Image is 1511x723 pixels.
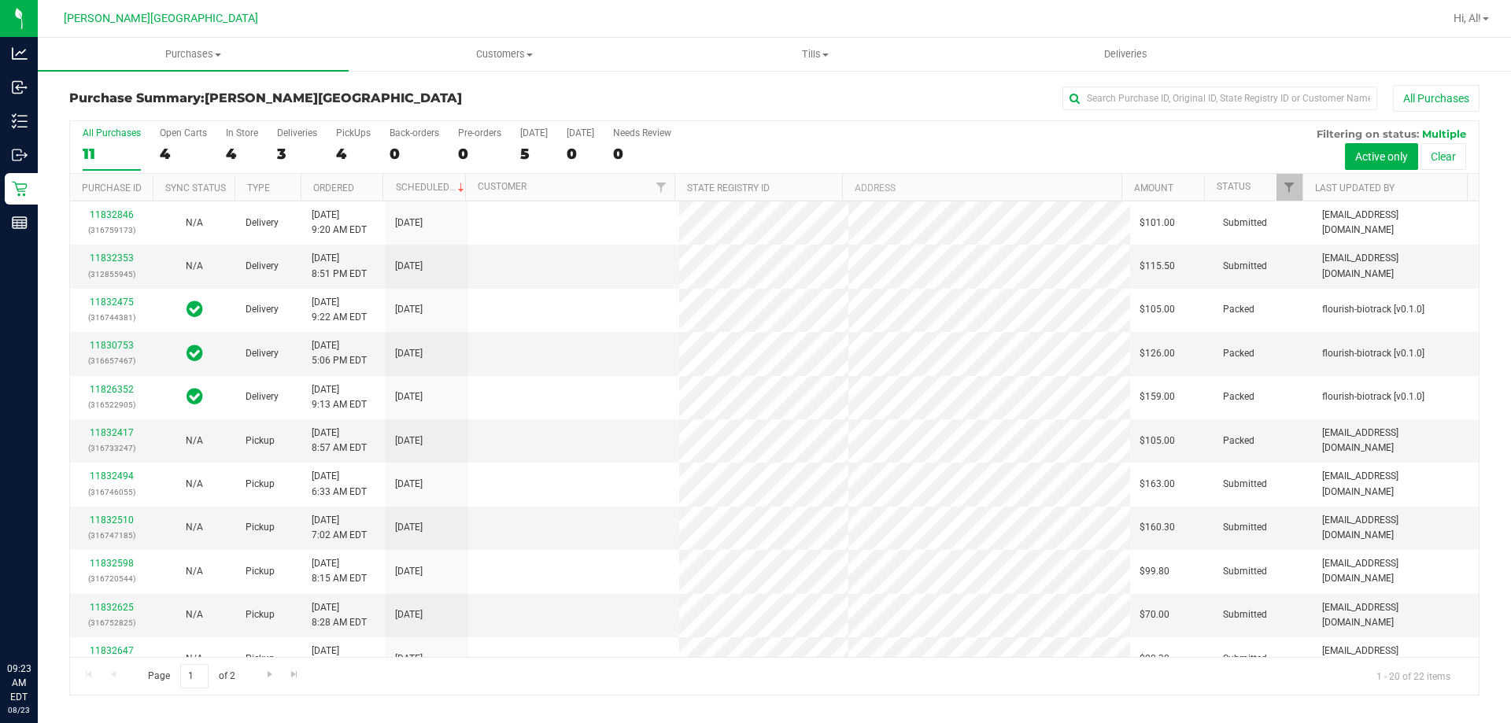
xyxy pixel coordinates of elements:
[390,127,439,138] div: Back-orders
[1223,651,1267,666] span: Submitted
[520,145,548,163] div: 5
[90,515,134,526] a: 11832510
[313,183,354,194] a: Ordered
[648,174,674,201] a: Filter
[395,259,423,274] span: [DATE]
[69,91,539,105] h3: Purchase Summary:
[83,127,141,138] div: All Purchases
[1317,127,1419,140] span: Filtering on status:
[79,397,143,412] p: (316522905)
[246,564,275,579] span: Pickup
[90,645,134,656] a: 11832647
[186,477,203,492] button: N/A
[1322,469,1469,499] span: [EMAIL_ADDRESS][DOMAIN_NAME]
[395,433,423,448] span: [DATE]
[396,182,467,193] a: Scheduled
[1140,477,1175,492] span: $163.00
[160,127,207,138] div: Open Carts
[395,651,423,666] span: [DATE]
[1140,302,1175,317] span: $105.00
[395,564,423,579] span: [DATE]
[1393,85,1480,112] button: All Purchases
[1223,346,1254,361] span: Packed
[312,556,367,586] span: [DATE] 8:15 AM EDT
[90,340,134,351] a: 11830753
[12,147,28,163] inline-svg: Outbound
[1276,174,1302,201] a: Filter
[246,216,279,231] span: Delivery
[312,426,367,456] span: [DATE] 8:57 AM EDT
[1140,389,1175,404] span: $159.00
[1223,564,1267,579] span: Submitted
[246,302,279,317] span: Delivery
[1322,208,1469,238] span: [EMAIL_ADDRESS][DOMAIN_NAME]
[186,564,203,579] button: N/A
[1223,302,1254,317] span: Packed
[186,478,203,489] span: Not Applicable
[79,223,143,238] p: (316759173)
[312,208,367,238] span: [DATE] 9:20 AM EDT
[1322,389,1424,404] span: flourish-biotrack [v0.1.0]
[82,183,142,194] a: Purchase ID
[1140,564,1169,579] span: $99.80
[1322,302,1424,317] span: flourish-biotrack [v0.1.0]
[1140,607,1169,622] span: $70.00
[165,183,226,194] a: Sync Status
[64,12,258,25] span: [PERSON_NAME][GEOGRAPHIC_DATA]
[186,651,203,666] button: N/A
[1322,426,1469,456] span: [EMAIL_ADDRESS][DOMAIN_NAME]
[187,298,203,320] span: In Sync
[90,209,134,220] a: 11832846
[90,253,134,264] a: 11832353
[79,310,143,325] p: (316744381)
[83,145,141,163] div: 11
[7,704,31,716] p: 08/23
[277,145,317,163] div: 3
[90,384,134,395] a: 11826352
[312,644,367,673] span: [DATE] 8:39 AM EDT
[90,470,134,481] a: 11832494
[312,600,367,630] span: [DATE] 8:28 AM EDT
[12,79,28,95] inline-svg: Inbound
[458,127,501,138] div: Pre-orders
[1140,433,1175,448] span: $105.00
[1140,259,1175,274] span: $115.50
[1345,143,1418,170] button: Active only
[1223,216,1267,231] span: Submitted
[38,38,349,71] a: Purchases
[12,113,28,129] inline-svg: Inventory
[312,513,367,543] span: [DATE] 7:02 AM EDT
[79,485,143,500] p: (316746055)
[312,338,367,368] span: [DATE] 5:06 PM EDT
[90,558,134,569] a: 11832598
[1223,433,1254,448] span: Packed
[135,664,248,688] span: Page of 2
[246,259,279,274] span: Delivery
[1223,520,1267,535] span: Submitted
[186,607,203,622] button: N/A
[659,38,970,71] a: Tills
[186,520,203,535] button: N/A
[186,260,203,271] span: Not Applicable
[1364,664,1463,688] span: 1 - 20 of 22 items
[458,145,501,163] div: 0
[186,433,203,448] button: N/A
[38,47,349,61] span: Purchases
[12,181,28,197] inline-svg: Retail
[1223,389,1254,404] span: Packed
[283,664,306,685] a: Go to the last page
[1223,477,1267,492] span: Submitted
[186,216,203,231] button: N/A
[160,145,207,163] div: 4
[312,295,367,325] span: [DATE] 9:22 AM EDT
[79,353,143,368] p: (316657467)
[246,477,275,492] span: Pickup
[90,297,134,308] a: 11832475
[567,145,594,163] div: 0
[246,520,275,535] span: Pickup
[1422,127,1466,140] span: Multiple
[79,571,143,586] p: (316720544)
[247,183,270,194] a: Type
[186,653,203,664] span: Not Applicable
[390,145,439,163] div: 0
